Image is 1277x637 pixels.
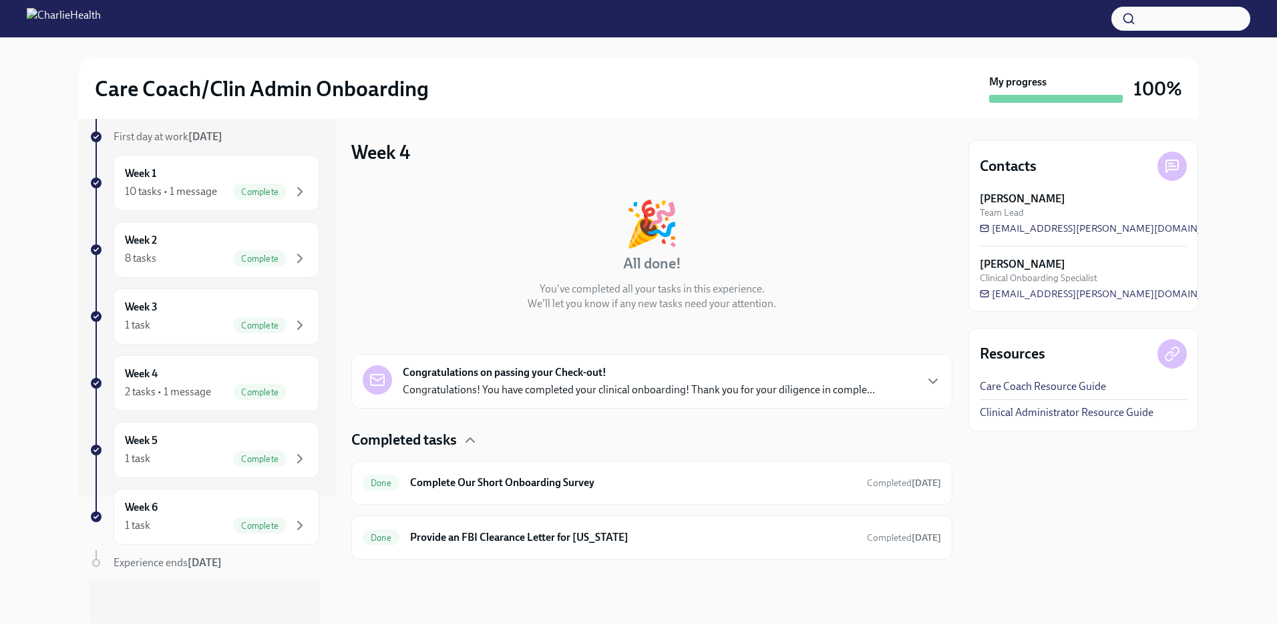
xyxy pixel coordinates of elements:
[125,500,158,515] h6: Week 6
[114,556,222,569] span: Experience ends
[188,130,222,143] strong: [DATE]
[980,222,1235,235] a: [EMAIL_ADDRESS][PERSON_NAME][DOMAIN_NAME]
[27,8,101,29] img: CharlieHealth
[125,318,150,333] div: 1 task
[188,556,222,569] strong: [DATE]
[125,451,150,466] div: 1 task
[528,296,776,311] p: We'll let you know if any new tasks need your attention.
[233,387,287,397] span: Complete
[89,130,319,144] a: First day at work[DATE]
[403,383,875,397] p: Congratulations! You have completed your clinical onboarding! Thank you for your diligence in com...
[363,533,399,543] span: Done
[125,367,158,381] h6: Week 4
[989,75,1047,89] strong: My progress
[1133,77,1182,101] h3: 100%
[980,344,1045,364] h4: Resources
[980,156,1037,176] h4: Contacts
[980,405,1153,420] a: Clinical Administrator Resource Guide
[410,475,856,490] h6: Complete Our Short Onboarding Survey
[363,527,941,548] a: DoneProvide an FBI Clearance Letter for [US_STATE]Completed[DATE]
[125,184,217,199] div: 10 tasks • 1 message
[89,222,319,278] a: Week 28 tasksComplete
[125,300,158,314] h6: Week 3
[125,251,156,266] div: 8 tasks
[867,532,941,544] span: August 20th, 2025 15:18
[125,518,150,533] div: 1 task
[980,272,1097,284] span: Clinical Onboarding Specialist
[233,321,287,331] span: Complete
[403,365,606,380] strong: Congratulations on passing your Check-out!
[980,257,1065,272] strong: [PERSON_NAME]
[912,477,941,489] strong: [DATE]
[980,206,1024,219] span: Team Lead
[351,430,457,450] h4: Completed tasks
[125,233,157,248] h6: Week 2
[233,521,287,531] span: Complete
[540,282,765,296] p: You've completed all your tasks in this experience.
[233,454,287,464] span: Complete
[89,422,319,478] a: Week 51 taskComplete
[624,202,679,246] div: 🎉
[363,472,941,493] a: DoneComplete Our Short Onboarding SurveyCompleted[DATE]
[89,288,319,345] a: Week 31 taskComplete
[980,192,1065,206] strong: [PERSON_NAME]
[867,477,941,489] span: August 8th, 2025 14:57
[363,478,399,488] span: Done
[233,254,287,264] span: Complete
[867,477,941,489] span: Completed
[95,75,429,102] h2: Care Coach/Clin Admin Onboarding
[89,155,319,211] a: Week 110 tasks • 1 messageComplete
[410,530,856,545] h6: Provide an FBI Clearance Letter for [US_STATE]
[125,166,156,181] h6: Week 1
[867,532,941,544] span: Completed
[980,379,1106,394] a: Care Coach Resource Guide
[623,254,681,274] h4: All done!
[125,433,158,448] h6: Week 5
[351,140,410,164] h3: Week 4
[233,187,287,197] span: Complete
[351,430,952,450] div: Completed tasks
[980,287,1235,300] a: [EMAIL_ADDRESS][PERSON_NAME][DOMAIN_NAME]
[89,489,319,545] a: Week 61 taskComplete
[114,130,222,143] span: First day at work
[912,532,941,544] strong: [DATE]
[125,385,211,399] div: 2 tasks • 1 message
[89,355,319,411] a: Week 42 tasks • 1 messageComplete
